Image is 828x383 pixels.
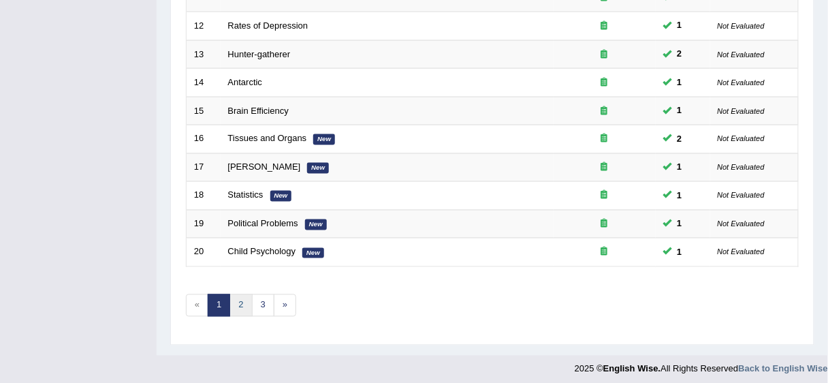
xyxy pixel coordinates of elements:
small: Not Evaluated [718,135,765,143]
span: You can still take this question [672,217,688,231]
div: Exam occurring question [561,189,648,202]
td: 18 [187,182,221,211]
span: You can still take this question [672,76,688,90]
a: Antarctic [228,77,263,87]
small: Not Evaluated [718,248,765,256]
td: 15 [187,97,221,125]
strong: English Wise. [603,364,660,374]
div: Exam occurring question [561,48,648,61]
small: Not Evaluated [718,220,765,228]
td: 14 [187,69,221,97]
span: You can still take this question [672,245,688,260]
small: Not Evaluated [718,191,765,200]
td: 12 [187,12,221,40]
span: You can still take this question [672,104,688,118]
em: New [313,134,335,145]
div: 2025 © All Rights Reserved [575,356,828,376]
a: 2 [229,294,252,317]
div: Exam occurring question [561,218,648,231]
div: Exam occurring question [561,76,648,89]
a: [PERSON_NAME] [228,162,301,172]
span: You can still take this question [672,132,688,147]
em: New [270,191,292,202]
span: You can still take this question [672,189,688,203]
em: New [305,219,327,230]
a: Political Problems [228,219,298,229]
span: You can still take this question [672,47,688,61]
td: 20 [187,239,221,267]
small: Not Evaluated [718,22,765,30]
em: New [302,248,324,259]
td: 19 [187,210,221,239]
a: Brain Efficiency [228,106,289,116]
a: Statistics [228,190,264,200]
div: Exam occurring question [561,133,648,146]
td: 16 [187,125,221,154]
small: Not Evaluated [718,107,765,115]
td: 13 [187,40,221,69]
small: Not Evaluated [718,164,765,172]
div: Exam occurring question [561,20,648,33]
small: Not Evaluated [718,50,765,59]
a: 3 [252,294,274,317]
a: » [274,294,296,317]
div: Exam occurring question [561,246,648,259]
a: Hunter-gatherer [228,49,291,59]
a: Child Psychology [228,247,296,257]
span: You can still take this question [672,18,688,33]
em: New [307,163,329,174]
div: Exam occurring question [561,162,648,174]
a: 1 [208,294,230,317]
small: Not Evaluated [718,78,765,87]
a: Rates of Depression [228,20,308,31]
span: « [186,294,208,317]
a: Tissues and Organs [228,134,307,144]
span: You can still take this question [672,160,688,174]
div: Exam occurring question [561,105,648,118]
td: 17 [187,153,221,182]
a: Back to English Wise [739,364,828,374]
